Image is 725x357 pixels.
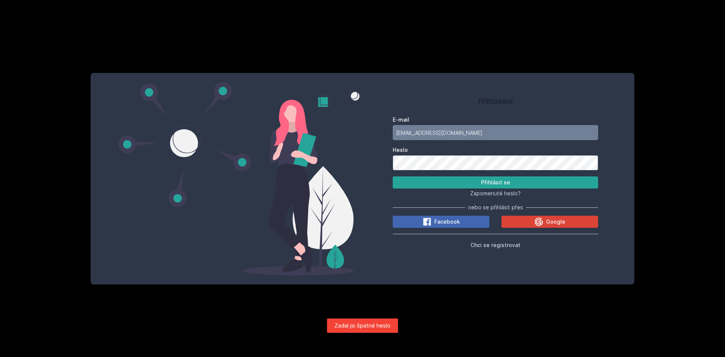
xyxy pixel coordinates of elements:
span: Google [546,218,565,226]
button: Přihlásit se [393,176,598,189]
label: E-mail [393,116,598,124]
button: Google [501,216,598,228]
div: Zadal jsi špatné heslo [327,318,398,333]
span: nebo se přihlásit přes [468,204,523,211]
h1: Přihlášení [393,96,598,107]
input: Tvoje e-mailová adresa [393,125,598,140]
label: Heslo [393,146,598,154]
button: Chci se registrovat [470,240,520,249]
span: Facebook [434,218,460,226]
span: Chci se registrovat [470,242,520,248]
button: Facebook [393,216,489,228]
span: Zapomenuté heslo? [470,190,521,196]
